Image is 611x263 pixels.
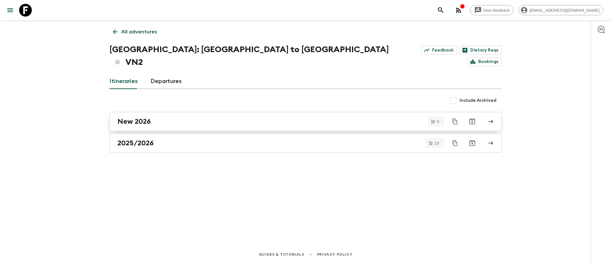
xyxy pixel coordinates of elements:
[421,46,457,55] a: Feedback
[460,97,496,104] span: Include Archived
[117,139,154,147] h2: 2025/2026
[470,5,514,15] a: Give feedback
[449,137,461,149] button: Duplicate
[109,43,391,69] h1: [GEOGRAPHIC_DATA]: [GEOGRAPHIC_DATA] to [GEOGRAPHIC_DATA] VN2
[466,137,479,149] button: Archive
[109,74,138,89] a: Itineraries
[117,117,151,126] h2: New 2026
[317,251,352,258] a: Privacy Policy
[4,4,17,17] button: menu
[431,141,443,145] span: 10
[466,115,479,128] button: Archive
[526,8,603,13] span: [EMAIL_ADDRESS][DOMAIN_NAME]
[480,8,513,13] span: Give feedback
[449,116,461,127] button: Duplicate
[460,46,502,55] a: Dietary Reqs
[121,28,157,36] p: All adventures
[259,251,304,258] a: Guides & Tutorials
[109,25,160,38] a: All adventures
[467,57,502,66] a: Bookings
[519,5,603,15] div: [EMAIL_ADDRESS][DOMAIN_NAME]
[151,74,182,89] a: Departures
[109,134,502,153] a: 2025/2026
[433,120,443,124] span: 5
[109,112,502,131] a: New 2026
[434,4,447,17] button: search adventures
